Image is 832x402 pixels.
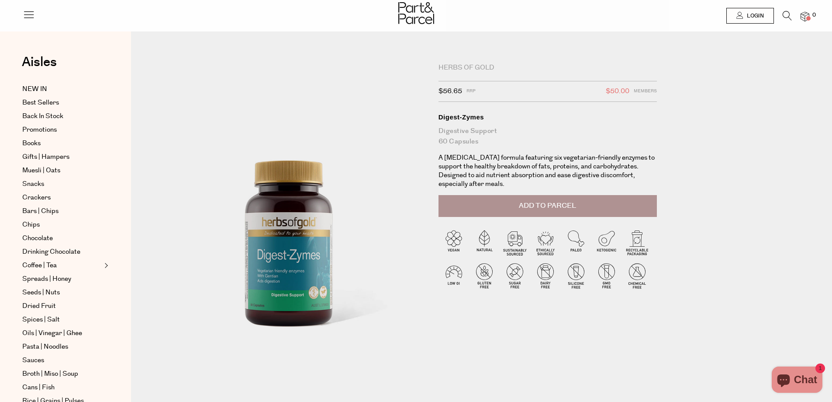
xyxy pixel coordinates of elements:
span: Books [22,138,41,149]
div: Digestive Support 60 Capsules [438,126,657,147]
span: Drinking Chocolate [22,247,80,257]
span: Cans | Fish [22,382,55,393]
a: Chocolate [22,233,102,244]
span: Crackers [22,192,51,203]
a: Chips [22,220,102,230]
span: Bars | Chips [22,206,59,217]
a: Login [726,8,774,24]
span: Broth | Miso | Soup [22,369,78,379]
a: 0 [801,12,809,21]
span: Promotions [22,125,57,135]
a: Crackers [22,192,102,203]
span: Snacks [22,179,44,189]
img: P_P-ICONS-Live_Bec_V11_Chemical_Free.svg [622,260,652,291]
img: P_P-ICONS-Live_Bec_V11_Sustainable_Sourced.svg [500,227,530,258]
a: Oils | Vinegar | Ghee [22,328,102,339]
a: Best Sellers [22,98,102,108]
div: Herbs of Gold [438,63,657,72]
a: Broth | Miso | Soup [22,369,102,379]
img: P_P-ICONS-Live_Bec_V11_GMO_Free.svg [591,260,622,291]
img: P_P-ICONS-Live_Bec_V11_Silicone_Free.svg [561,260,591,291]
img: P_P-ICONS-Live_Bec_V11_Sugar_Free.svg [500,260,530,291]
span: Dried Fruit [22,301,56,311]
img: P_P-ICONS-Live_Bec_V11_Gluten_Free.svg [469,260,500,291]
a: Muesli | Oats [22,165,102,176]
span: Add to Parcel [519,201,576,211]
span: Sauces [22,355,44,366]
a: Pasta | Noodles [22,342,102,352]
span: Login [745,12,764,20]
a: Sauces [22,355,102,366]
a: Spreads | Honey [22,274,102,284]
img: P_P-ICONS-Live_Bec_V11_Ethically_Sourced.svg [530,227,561,258]
a: Promotions [22,125,102,135]
a: NEW IN [22,84,102,94]
span: Oils | Vinegar | Ghee [22,328,82,339]
a: Drinking Chocolate [22,247,102,257]
img: P_P-ICONS-Live_Bec_V11_Ketogenic.svg [591,227,622,258]
img: P_P-ICONS-Live_Bec_V11_Recyclable_Packaging.svg [622,227,652,258]
img: P_P-ICONS-Live_Bec_V11_Paleo.svg [561,227,591,258]
span: Back In Stock [22,111,63,122]
span: Spreads | Honey [22,274,71,284]
a: Seeds | Nuts [22,287,102,298]
span: Chips [22,220,40,230]
span: 0 [810,11,818,19]
span: Pasta | Noodles [22,342,68,352]
a: Aisles [22,56,57,77]
a: Snacks [22,179,102,189]
a: Bars | Chips [22,206,102,217]
span: Aisles [22,52,57,72]
span: RRP [466,86,476,97]
img: Digest-Zymes [157,66,425,384]
a: Back In Stock [22,111,102,122]
span: $50.00 [606,86,629,97]
img: P_P-ICONS-Live_Bec_V11_Natural.svg [469,227,500,258]
a: Spices | Salt [22,315,102,325]
a: Cans | Fish [22,382,102,393]
div: Digest-Zymes [438,113,657,122]
span: Best Sellers [22,98,59,108]
span: $56.65 [438,86,462,97]
span: Muesli | Oats [22,165,60,176]
span: Chocolate [22,233,53,244]
a: Books [22,138,102,149]
span: Members [634,86,657,97]
inbox-online-store-chat: Shopify online store chat [769,367,825,395]
img: P_P-ICONS-Live_Bec_V11_Dairy_Free.svg [530,260,561,291]
img: P_P-ICONS-Live_Bec_V11_Vegan.svg [438,227,469,258]
img: Part&Parcel [398,2,434,24]
a: Gifts | Hampers [22,152,102,162]
span: Seeds | Nuts [22,287,60,298]
a: Coffee | Tea [22,260,102,271]
span: Gifts | Hampers [22,152,69,162]
button: Add to Parcel [438,195,657,217]
span: Coffee | Tea [22,260,57,271]
button: Expand/Collapse Coffee | Tea [102,260,108,271]
span: NEW IN [22,84,47,94]
a: Dried Fruit [22,301,102,311]
span: Spices | Salt [22,315,60,325]
p: A [MEDICAL_DATA] formula featuring six vegetarian-friendly enzymes to support the healthy breakdo... [438,154,657,189]
img: P_P-ICONS-Live_Bec_V11_Low_Gi.svg [438,260,469,291]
